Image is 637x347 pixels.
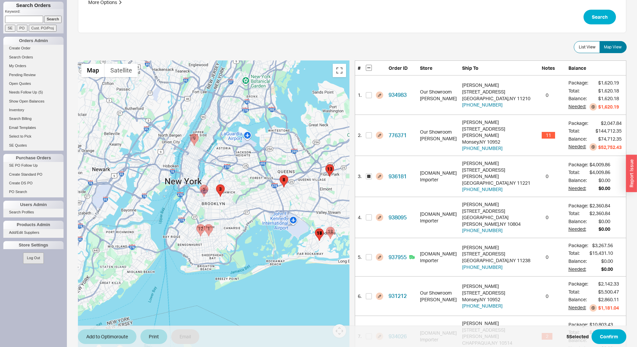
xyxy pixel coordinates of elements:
[568,95,588,102] div: Balance:
[386,61,417,76] div: Order ID
[389,293,407,299] a: 931212
[81,64,105,77] button: Show street map
[3,241,64,249] div: Store Settings
[568,258,588,265] div: Balance:
[420,250,457,257] div: [DOMAIN_NAME]
[462,82,530,108] div: [STREET_ADDRESS] [GEOGRAPHIC_DATA] , NY 11210
[568,242,588,249] div: Package:
[542,173,552,180] span: 0
[568,266,588,273] div: Needed:
[315,228,324,241] div: 940097 - 414 Central Avenue
[568,210,588,217] div: Total:
[389,132,407,139] a: 776371
[3,221,64,229] div: Products Admin
[9,90,37,94] span: Needs Follow Up
[204,224,213,236] div: 934983 - 960 E. 23rd Street
[420,296,457,303] div: [PERSON_NAME]
[598,88,619,94] div: $1,620.18
[462,201,536,234] div: [STREET_ADDRESS] [GEOGRAPHIC_DATA][PERSON_NAME] , NY 10804
[568,304,588,312] div: Needed:
[3,171,64,178] a: Create Standard PO
[3,107,64,114] a: Inventory
[462,119,536,126] div: [PERSON_NAME]
[355,156,363,197] div: 3 .
[598,104,619,110] div: $1,620.19
[568,226,588,232] div: Needed:
[3,142,64,149] a: SE Quotes
[180,333,191,341] span: Email
[38,90,43,94] span: ( 5 )
[601,120,622,127] div: $2,047.84
[566,333,589,340] div: 5 Selected
[355,61,363,76] div: #
[568,143,588,151] div: Needed:
[355,197,363,238] div: 4 .
[599,177,610,184] div: $0.00
[462,82,530,89] div: [PERSON_NAME]
[568,79,588,86] div: Package:
[568,120,588,127] div: Package:
[592,329,626,344] button: Confirm
[599,226,610,232] div: $0.00
[3,80,64,87] a: Open Quotes
[3,154,64,162] div: Purchase Orders
[389,173,407,180] a: 936181
[568,103,588,111] div: Needed:
[3,188,64,195] a: PO Search
[140,329,167,344] button: Print
[462,186,503,193] button: [PHONE_NUMBER]
[5,25,15,32] input: SE
[568,161,588,168] div: Package:
[171,329,199,344] button: Email
[462,264,503,271] button: [PHONE_NUMBER]
[355,238,363,277] div: 5 .
[23,252,43,264] button: Log Out
[355,115,363,156] div: 2 .
[596,128,622,134] div: $144,712.35
[598,95,619,102] div: $1,620.18
[355,75,363,115] div: 1 .
[462,201,536,208] div: [PERSON_NAME]
[568,185,588,192] div: Needed:
[542,214,552,221] span: 0
[590,250,613,256] div: $15,431.10
[598,305,619,311] div: $1,181.04
[420,211,457,217] div: [DOMAIN_NAME]
[590,210,610,217] div: $2,360.84
[420,290,457,296] div: Our Showroom
[3,62,64,69] a: My Orders
[78,329,136,344] button: Add to Optimoroute
[3,98,64,105] a: Show Open Balances
[3,209,64,216] a: Search Profiles
[3,133,64,140] a: Select to Pick
[568,289,588,295] div: Total:
[568,281,588,287] div: Package:
[200,185,208,197] div: 937955 - 298 Lafayette Avenue
[389,254,407,261] a: 937955
[3,162,64,169] a: SE PO Follow Up
[420,129,457,135] div: Our Showroom
[568,136,588,142] div: Balance:
[568,169,588,176] div: Total:
[462,160,536,167] div: [PERSON_NAME]
[462,244,530,251] div: [PERSON_NAME]
[542,132,555,139] span: 11
[462,160,536,193] div: [STREET_ADDRESS][PERSON_NAME] [GEOGRAPHIC_DATA] , NY 11221
[196,224,205,236] div: 879427 - 881 OCEAN PKWY
[462,283,505,309] div: [STREET_ADDRESS] Monsey , NY 10952
[539,61,566,76] div: Notes
[420,135,457,142] div: [PERSON_NAME]
[590,202,610,209] div: $2,360.84
[420,257,457,264] div: Importer
[420,217,457,224] div: Importer
[568,321,588,328] div: Package:
[9,73,36,77] span: Pending Review
[542,254,552,261] span: 0
[592,242,613,249] div: $3,267.56
[149,333,159,341] span: Print
[568,177,588,184] div: Balance:
[601,266,613,273] div: $0.00
[333,64,346,77] button: Toggle fullscreen view
[542,293,552,300] span: 0
[462,145,503,152] button: [PHONE_NUMBER]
